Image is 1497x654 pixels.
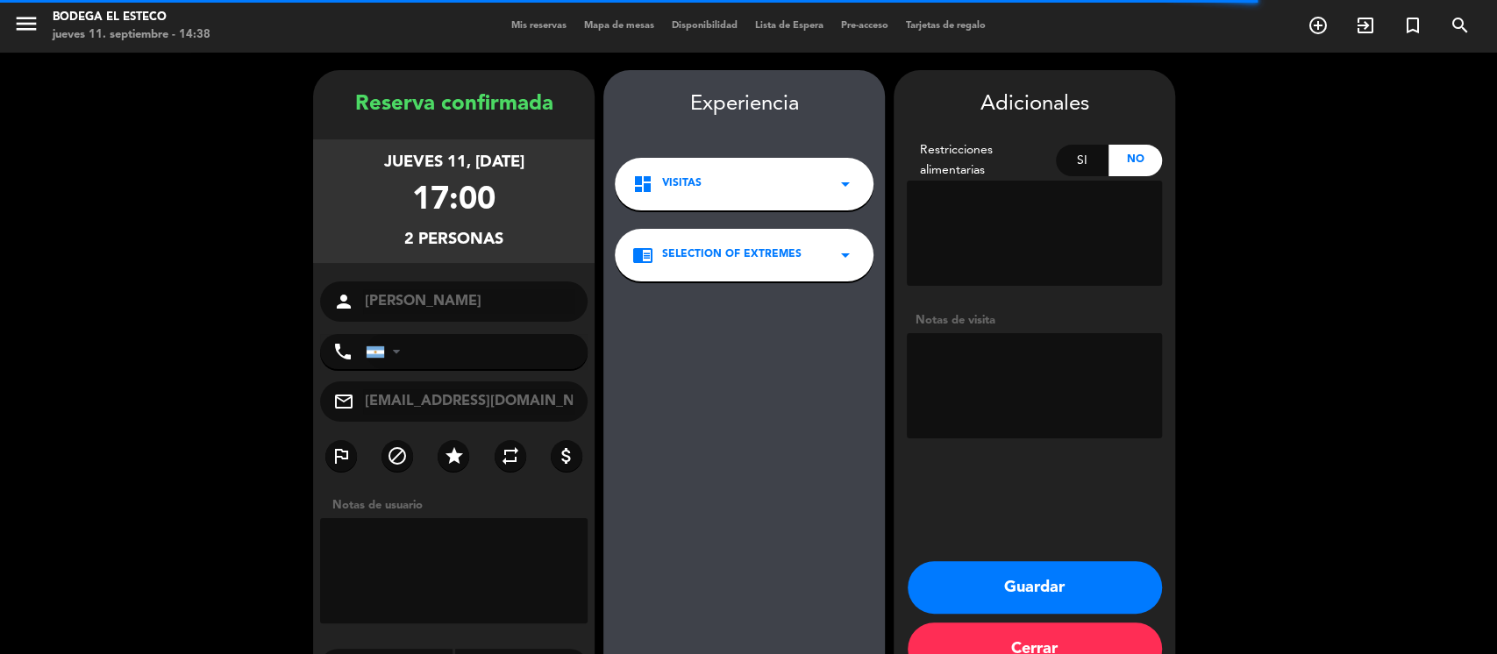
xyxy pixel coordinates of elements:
div: Experiencia [603,88,885,122]
i: arrow_drop_down [835,245,856,266]
span: Tarjetas de regalo [897,21,994,31]
i: chrome_reader_mode [632,245,653,266]
div: 17:00 [412,175,495,227]
span: SELECTION OF EXTREMES [662,246,802,264]
i: star [443,445,464,466]
i: dashboard [632,174,653,195]
div: jueves 11. septiembre - 14:38 [53,26,210,44]
span: Pre-acceso [832,21,897,31]
i: phone [332,341,353,362]
div: Bodega El Esteco [53,9,210,26]
span: Mis reservas [503,21,575,31]
i: search [1450,15,1471,36]
i: outlined_flag [331,445,352,466]
i: block [387,445,408,466]
div: Argentina: +54 [367,335,407,368]
i: arrow_drop_down [835,174,856,195]
div: 2 personas [404,227,503,252]
i: attach_money [556,445,577,466]
div: Notas de usuario [324,496,595,515]
i: menu [13,11,39,37]
button: menu [13,11,39,43]
div: Restricciones alimentarias [907,140,1056,181]
div: Reserva confirmada [313,88,595,122]
i: mail_outline [333,391,354,412]
div: No [1108,145,1162,176]
i: person [333,291,354,312]
div: Notas de visita [907,311,1162,330]
span: VISITAS [662,175,702,193]
i: exit_to_app [1355,15,1376,36]
button: Guardar [908,561,1162,614]
i: repeat [500,445,521,466]
i: turned_in_not [1402,15,1423,36]
span: Mapa de mesas [575,21,663,31]
div: jueves 11, [DATE] [384,150,524,175]
span: Lista de Espera [746,21,832,31]
span: Disponibilidad [663,21,746,31]
div: Adicionales [907,88,1162,122]
div: Si [1056,145,1109,176]
i: add_circle_outline [1308,15,1329,36]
